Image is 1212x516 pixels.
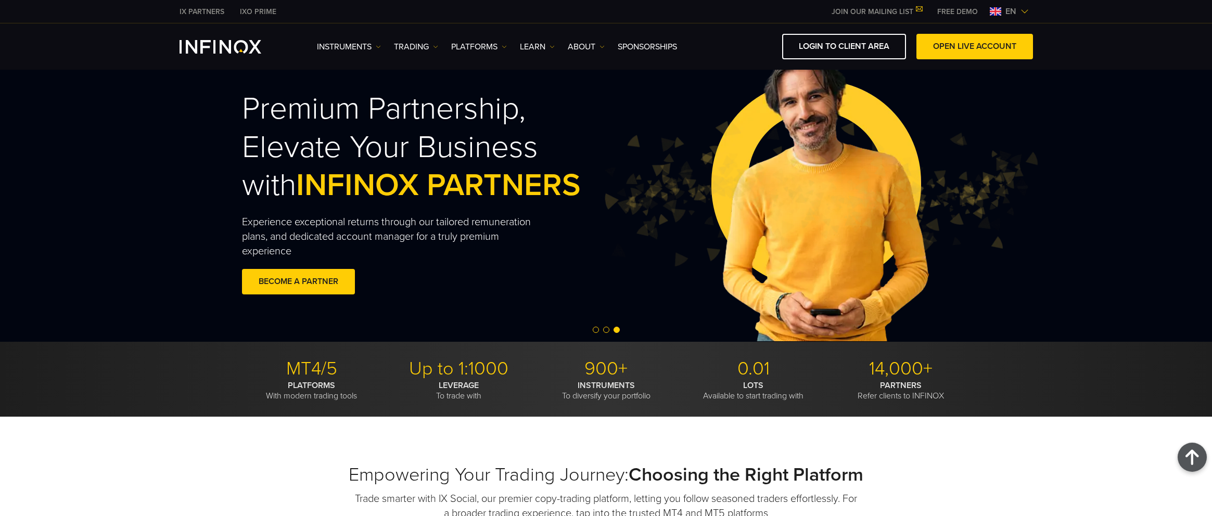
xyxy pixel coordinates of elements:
[537,357,676,380] p: 900+
[568,41,605,53] a: ABOUT
[288,380,335,391] strong: PLATFORMS
[743,380,763,391] strong: LOTS
[242,357,381,380] p: MT4/5
[439,380,479,391] strong: LEVERAGE
[451,41,507,53] a: PLATFORMS
[242,463,971,486] h2: Empowering Your Trading Journey:
[618,41,677,53] a: SPONSORSHIPS
[520,41,555,53] a: Learn
[242,90,628,204] h2: Premium Partnership, Elevate Your Business with
[172,6,232,17] a: INFINOX
[232,6,284,17] a: INFINOX
[389,357,529,380] p: Up to 1:1000
[916,34,1033,59] a: OPEN LIVE ACCOUNT
[389,380,529,401] p: To trade with
[782,34,906,59] a: LOGIN TO CLIENT AREA
[578,380,635,391] strong: INSTRUMENTS
[629,463,863,486] strong: Choosing the Right Platform
[296,166,581,204] span: INFINOX PARTNERS
[831,380,971,401] p: Refer clients to INFINOX
[929,6,986,17] a: INFINOX MENU
[880,380,922,391] strong: PARTNERS
[831,357,971,380] p: 14,000+
[1001,5,1020,18] span: en
[242,269,355,294] a: BECOME A PARTNER
[317,41,381,53] a: Instruments
[180,40,286,54] a: INFINOX Logo
[537,380,676,401] p: To diversify your portfolio
[824,7,929,16] a: JOIN OUR MAILING LIST
[242,215,551,259] p: Experience exceptional returns through our tailored remuneration plans, and dedicated account man...
[684,380,823,401] p: Available to start trading with
[684,357,823,380] p: 0.01
[603,327,609,333] span: Go to slide 2
[394,41,438,53] a: TRADING
[593,327,599,333] span: Go to slide 1
[242,380,381,401] p: With modern trading tools
[614,327,620,333] span: Go to slide 3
